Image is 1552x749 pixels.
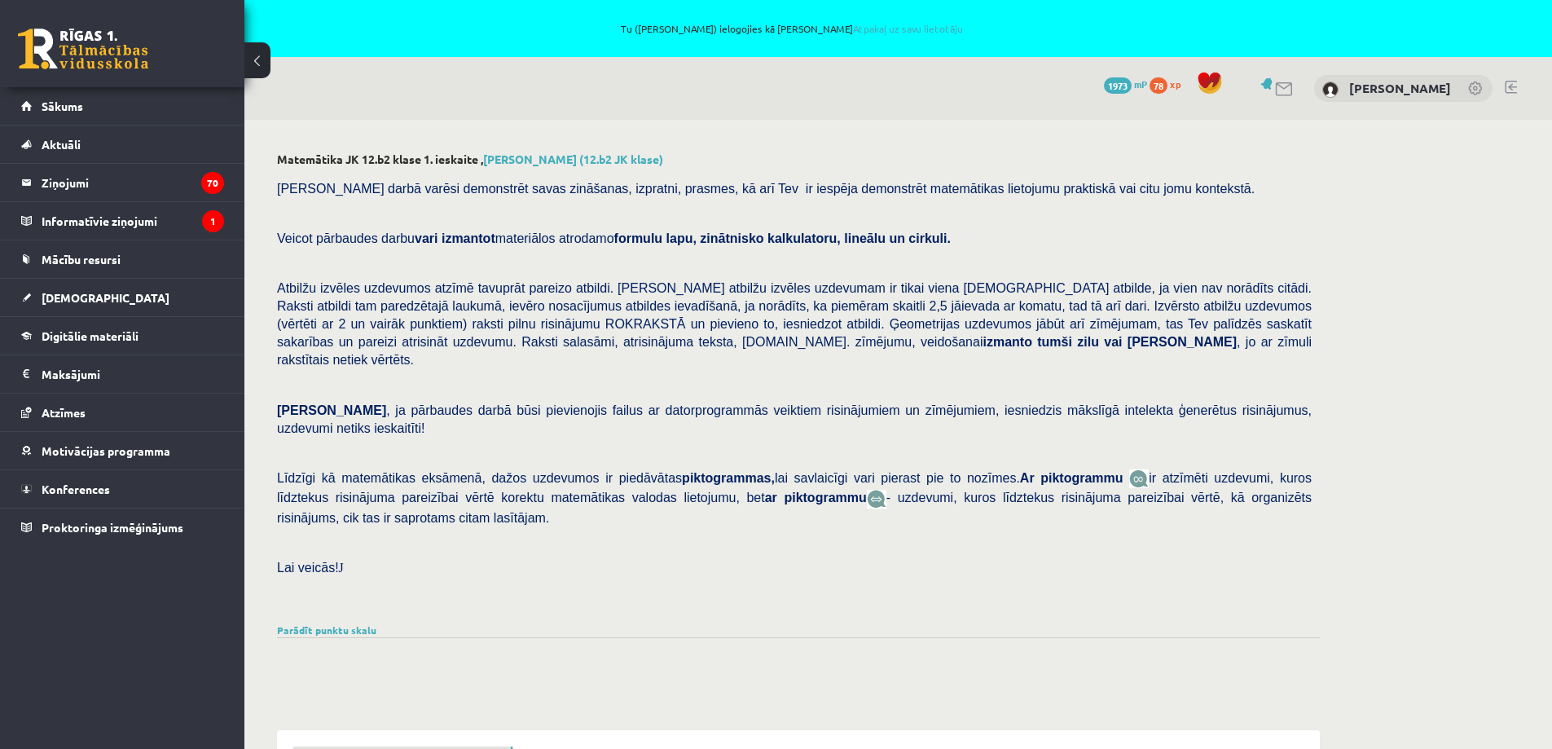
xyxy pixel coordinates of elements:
img: wKvN42sLe3LLwAAAABJRU5ErkJggg== [867,490,886,509]
span: Konferences [42,482,110,496]
span: Motivācijas programma [42,443,170,458]
span: Sākums [42,99,83,113]
i: 70 [201,172,224,194]
a: Atzīmes [21,394,224,431]
legend: Maksājumi [42,355,224,393]
span: [PERSON_NAME] [277,403,386,417]
a: 1973 mP [1104,77,1147,90]
a: [PERSON_NAME] [1349,80,1451,96]
a: Rīgas 1. Tālmācības vidusskola [18,29,148,69]
span: Proktoringa izmēģinājums [42,520,183,535]
a: [PERSON_NAME] (12.b2 JK klase) [483,152,663,166]
h2: Matemātika JK 12.b2 klase 1. ieskaite , [277,152,1320,166]
span: - uzdevumi, kuros līdztekus risinājuma pareizībai vērtē, kā organizēts risinājums, cik tas ir sap... [277,491,1312,524]
span: Atbilžu izvēles uzdevumos atzīmē tavuprāt pareizo atbildi. [PERSON_NAME] atbilžu izvēles uzdevuma... [277,281,1312,367]
a: Maksājumi [21,355,224,393]
span: xp [1170,77,1180,90]
b: vari izmantot [415,231,495,245]
span: Tu ([PERSON_NAME]) ielogojies kā [PERSON_NAME] [187,24,1397,33]
span: Līdzīgi kā matemātikas eksāmenā, dažos uzdevumos ir piedāvātas lai savlaicīgi vari pierast pie to... [277,471,1129,485]
b: izmanto [983,335,1031,349]
span: , ja pārbaudes darbā būsi pievienojis failus ar datorprogrammās veiktiem risinājumiem un zīmējumi... [277,403,1312,435]
span: [DEMOGRAPHIC_DATA] [42,290,169,305]
legend: Informatīvie ziņojumi [42,202,224,240]
span: Digitālie materiāli [42,328,138,343]
a: 78 xp [1150,77,1189,90]
span: J [339,561,344,575]
span: Mācību resursi [42,252,121,267]
a: Informatīvie ziņojumi1 [21,202,224,240]
span: [PERSON_NAME] darbā varēsi demonstrēt savas zināšanas, izpratni, prasmes, kā arī Tev ir iespēja d... [277,182,1255,196]
a: Parādīt punktu skalu [277,623,376,637]
i: 1 [202,210,224,232]
a: Konferences [21,470,224,508]
a: Mācību resursi [21,240,224,278]
span: Aktuāli [42,137,81,152]
b: tumši zilu vai [PERSON_NAME] [1037,335,1237,349]
a: Aktuāli [21,126,224,163]
span: 1973 [1104,77,1132,94]
a: Atpakaļ uz savu lietotāju [853,22,963,35]
a: Proktoringa izmēģinājums [21,509,224,546]
b: formulu lapu, zinātnisko kalkulatoru, lineālu un cirkuli. [614,231,951,245]
img: Tīna Elizabete Klipa [1322,82,1339,98]
a: Motivācijas programma [21,432,224,469]
span: Atzīmes [42,405,86,420]
a: [DEMOGRAPHIC_DATA] [21,279,224,316]
b: piktogrammas, [682,471,775,485]
a: Sākums [21,87,224,125]
legend: Ziņojumi [42,164,224,201]
img: JfuEzvunn4EvwAAAAASUVORK5CYII= [1129,469,1149,488]
a: Ziņojumi70 [21,164,224,201]
span: mP [1134,77,1147,90]
span: 78 [1150,77,1167,94]
b: Ar piktogrammu [1020,471,1123,485]
a: Digitālie materiāli [21,317,224,355]
b: ar piktogrammu [765,491,867,504]
span: Lai veicās! [277,561,339,575]
span: Veicot pārbaudes darbu materiālos atrodamo [277,231,951,245]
